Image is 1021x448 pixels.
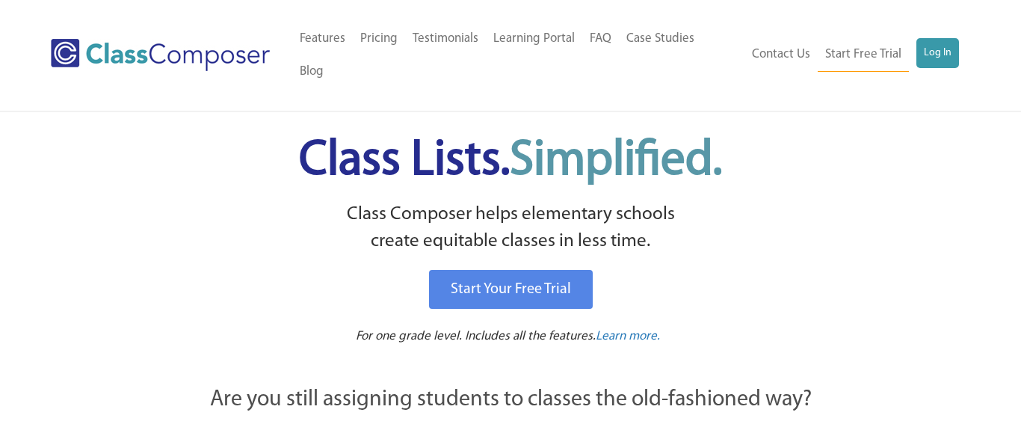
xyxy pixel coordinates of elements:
a: Log In [916,38,959,68]
p: Are you still assigning students to classes the old-fashioned way? [129,384,892,417]
span: Class Lists. [299,137,722,185]
a: Case Studies [619,22,702,55]
a: Learning Portal [486,22,582,55]
a: Pricing [353,22,405,55]
p: Class Composer helps elementary schools create equitable classes in less time. [127,201,894,256]
span: For one grade level. Includes all the features. [356,330,596,343]
a: Start Free Trial [818,38,909,72]
span: Simplified. [510,137,722,185]
a: Testimonials [405,22,486,55]
a: Start Your Free Trial [429,270,593,309]
img: Class Composer [51,39,269,71]
span: Start Your Free Trial [451,282,571,297]
a: Contact Us [744,38,818,71]
a: Learn more. [596,328,660,346]
a: FAQ [582,22,619,55]
nav: Header Menu [292,22,741,88]
nav: Header Menu [740,38,958,72]
a: Blog [292,55,331,88]
span: Learn more. [596,330,660,343]
a: Features [292,22,353,55]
